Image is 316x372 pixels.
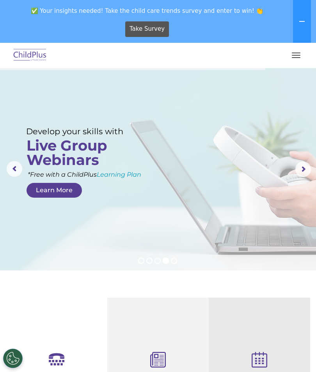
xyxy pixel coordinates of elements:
[28,170,177,179] rs-layer: *Free with a ChildPlus
[97,171,141,178] a: Learning Plan
[12,46,48,65] img: ChildPlus by Procare Solutions
[3,3,291,18] span: ✅ Your insights needed! Take the child care trends survey and enter to win! 👏
[26,126,130,136] rs-layer: Develop your skills with
[27,138,123,167] rs-layer: Live Group Webinars
[3,349,23,368] button: Cookies Settings
[130,22,165,36] span: Take Survey
[125,21,169,37] a: Take Survey
[27,183,82,198] a: Learn More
